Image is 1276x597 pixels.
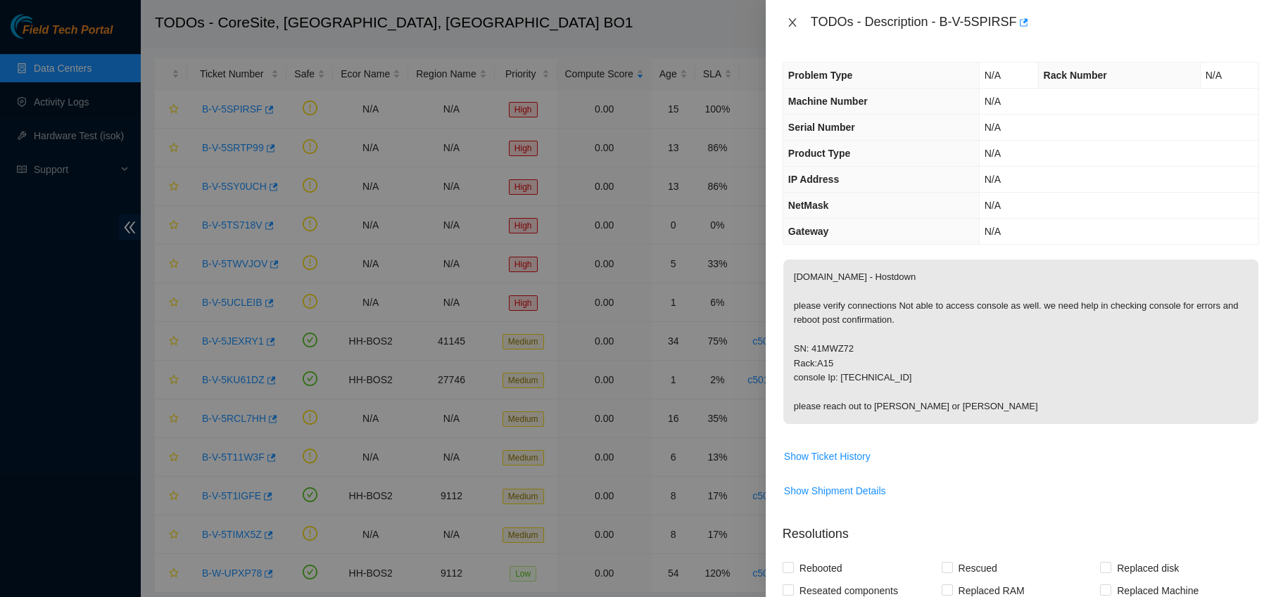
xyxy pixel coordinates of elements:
span: Product Type [788,148,850,159]
span: N/A [985,70,1001,81]
span: IP Address [788,174,839,185]
span: N/A [985,96,1001,107]
p: Resolutions [783,513,1259,544]
button: Show Shipment Details [783,480,887,502]
span: Replaced disk [1111,557,1185,579]
span: Rescued [953,557,1003,579]
span: close [787,17,798,28]
span: N/A [985,200,1001,211]
span: Show Ticket History [784,449,871,464]
span: Rebooted [794,557,848,579]
span: Gateway [788,226,829,237]
span: NetMask [788,200,829,211]
span: N/A [1206,70,1222,81]
span: Serial Number [788,122,855,133]
div: TODOs - Description - B-V-5SPIRSF [811,11,1259,34]
span: Rack Number [1044,70,1107,81]
span: N/A [985,174,1001,185]
span: N/A [985,122,1001,133]
button: Show Ticket History [783,445,871,468]
span: Problem Type [788,70,853,81]
span: Machine Number [788,96,868,107]
span: Show Shipment Details [784,483,886,499]
span: N/A [985,226,1001,237]
span: N/A [985,148,1001,159]
button: Close [783,16,802,30]
p: [DOMAIN_NAME] - Hostdown please verify connections Not able to access console as well. we need he... [783,259,1258,424]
